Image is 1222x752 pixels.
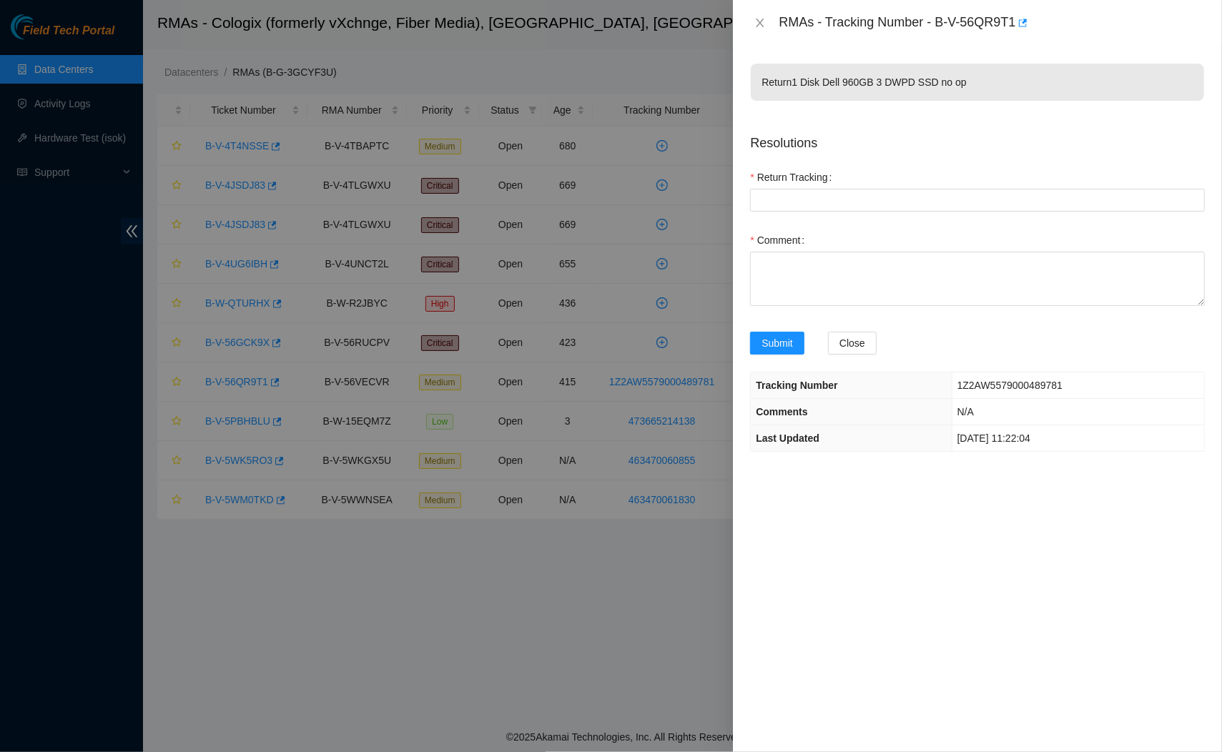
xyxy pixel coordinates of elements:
span: 1Z2AW5579000489781 [957,380,1063,391]
div: RMAs - Tracking Number - B-V-56QR9T1 [779,11,1205,34]
span: N/A [957,406,974,417]
button: Close [828,332,877,355]
p: Resolutions [750,122,1205,153]
p: Return 1 Disk Dell 960GB 3 DWPD SSD no op [751,64,1204,101]
span: Last Updated [756,432,819,444]
textarea: Comment [750,252,1205,306]
button: Close [750,16,770,30]
span: close [754,17,766,29]
label: Comment [750,229,810,252]
span: Submit [762,335,793,351]
button: Submit [750,332,804,355]
input: Return Tracking [750,189,1205,212]
span: Close [839,335,865,351]
span: [DATE] 11:22:04 [957,432,1030,444]
span: Tracking Number [756,380,837,391]
label: Return Tracking [750,166,837,189]
span: Comments [756,406,807,417]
